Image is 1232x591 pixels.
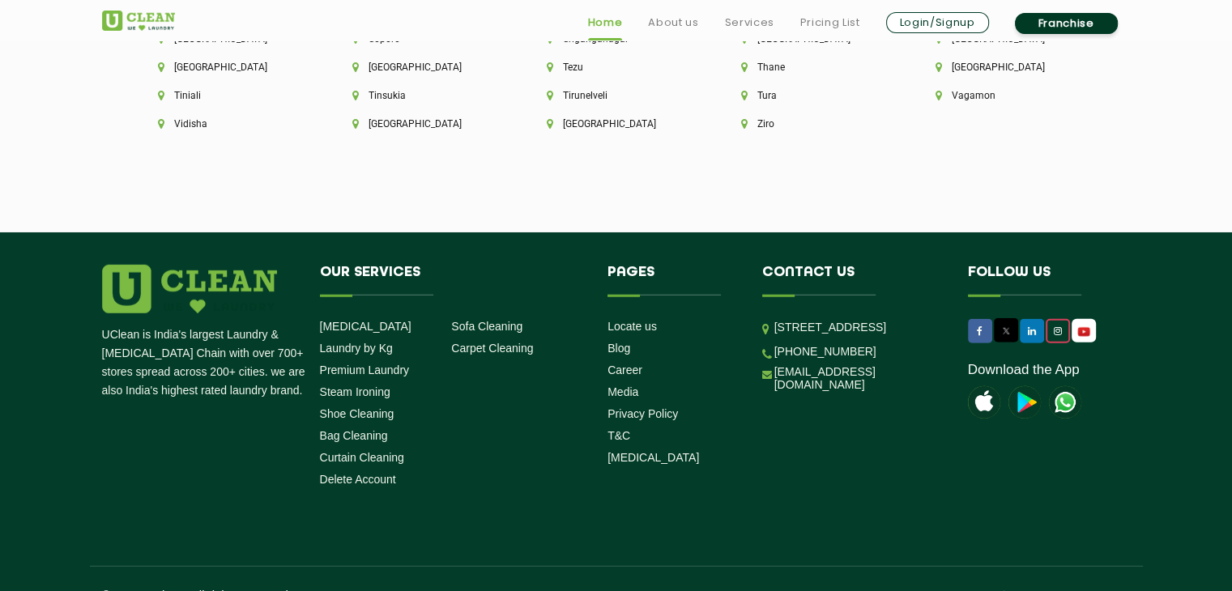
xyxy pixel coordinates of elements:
[607,429,630,442] a: T&C
[1015,13,1118,34] a: Franchise
[320,451,404,464] a: Curtain Cleaning
[320,429,388,442] a: Bag Cleaning
[936,90,1075,101] li: Vagamon
[800,13,860,32] a: Pricing List
[968,386,1000,419] img: apple-icon.png
[320,320,411,333] a: [MEDICAL_DATA]
[1073,323,1094,340] img: UClean Laundry and Dry Cleaning
[648,13,698,32] a: About us
[607,364,642,376] a: Career
[968,362,1080,378] a: Download the App
[547,62,686,73] li: Tezu
[158,90,297,101] li: Tiniali
[320,407,394,420] a: Shoe Cleaning
[102,265,277,313] img: logo.png
[547,90,686,101] li: Tirunelveli
[320,364,410,376] a: Premium Laundry
[774,365,944,391] a: [EMAIL_ADDRESS][DOMAIN_NAME]
[1008,386,1041,419] img: playstoreicon.png
[607,320,657,333] a: Locate us
[968,265,1111,295] h4: Follow us
[352,62,492,73] li: [GEOGRAPHIC_DATA]
[774,345,876,358] a: [PHONE_NUMBER]
[320,265,584,295] h4: Our Services
[1049,386,1081,419] img: UClean Laundry and Dry Cleaning
[102,11,175,31] img: UClean Laundry and Dry Cleaning
[886,12,989,33] a: Login/Signup
[320,473,396,486] a: Delete Account
[158,118,297,130] li: Vidisha
[741,62,880,73] li: Thane
[320,342,393,355] a: Laundry by Kg
[774,318,944,337] p: [STREET_ADDRESS]
[607,265,738,295] h4: Pages
[352,118,492,130] li: [GEOGRAPHIC_DATA]
[607,342,630,355] a: Blog
[607,451,699,464] a: [MEDICAL_DATA]
[936,62,1075,73] li: [GEOGRAPHIC_DATA]
[102,325,308,400] p: UClean is India's largest Laundry & [MEDICAL_DATA] Chain with over 700+ stores spread across 200+...
[741,90,880,101] li: Tura
[607,385,638,398] a: Media
[451,342,533,355] a: Carpet Cleaning
[547,118,686,130] li: [GEOGRAPHIC_DATA]
[451,320,522,333] a: Sofa Cleaning
[320,385,390,398] a: Steam Ironing
[352,90,492,101] li: Tinsukia
[762,265,944,295] h4: Contact us
[158,62,297,73] li: [GEOGRAPHIC_DATA]
[588,13,623,32] a: Home
[741,118,880,130] li: Ziro
[724,13,774,32] a: Services
[607,407,678,420] a: Privacy Policy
